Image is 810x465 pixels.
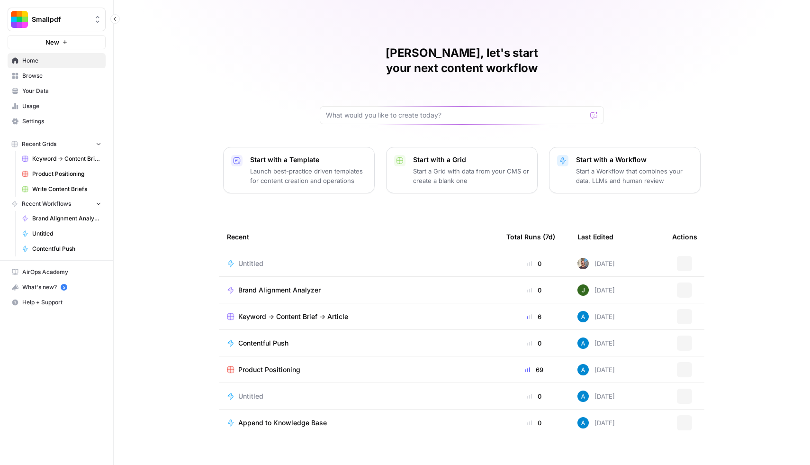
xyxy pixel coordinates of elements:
text: 5 [63,285,65,290]
button: Start with a TemplateLaunch best-practice driven templates for content creation and operations [223,147,375,193]
span: Home [22,56,101,65]
div: 69 [506,365,562,374]
img: o3cqybgnmipr355j8nz4zpq1mc6x [577,311,589,322]
button: Recent Grids [8,137,106,151]
a: Untitled [18,226,106,241]
button: New [8,35,106,49]
span: Recent Grids [22,140,56,148]
span: Append to Knowledge Base [238,418,327,428]
div: What's new? [8,280,105,294]
span: Untitled [238,259,263,268]
div: [DATE] [577,337,615,349]
button: Workspace: Smallpdf [8,8,106,31]
span: Brand Alignment Analyzer [238,285,321,295]
span: New [45,37,59,47]
div: [DATE] [577,284,615,296]
input: What would you like to create today? [326,110,586,120]
div: 6 [506,312,562,321]
span: Product Positioning [32,170,101,178]
div: Actions [672,224,697,250]
span: Contentful Push [32,245,101,253]
button: What's new? 5 [8,280,106,295]
img: 12lpmarulu2z3pnc3j6nly8e5680 [577,258,589,269]
img: o3cqybgnmipr355j8nz4zpq1mc6x [577,417,589,429]
div: Last Edited [577,224,613,250]
a: Append to Knowledge Base [227,418,491,428]
span: Untitled [238,392,263,401]
a: Usage [8,99,106,114]
span: Browse [22,72,101,80]
div: 0 [506,285,562,295]
span: Usage [22,102,101,110]
button: Start with a GridStart a Grid with data from your CMS or create a blank one [386,147,538,193]
span: Settings [22,117,101,126]
a: AirOps Academy [8,264,106,280]
p: Start with a Template [250,155,367,164]
span: Help + Support [22,298,101,307]
span: Keyword -> Content Brief -> Article [32,155,101,163]
img: o3cqybgnmipr355j8nz4zpq1mc6x [577,391,589,402]
a: Brand Alignment Analyzer [227,285,491,295]
span: Write Content Briefs [32,185,101,193]
span: Brand Alignment Analyzer [32,214,101,223]
a: Untitled [227,392,491,401]
a: Product Positioning [227,365,491,374]
div: Recent [227,224,491,250]
a: Home [8,53,106,68]
a: Keyword -> Content Brief -> Article [18,151,106,166]
p: Start a Grid with data from your CMS or create a blank one [413,166,530,185]
span: Untitled [32,229,101,238]
div: [DATE] [577,391,615,402]
button: Help + Support [8,295,106,310]
div: 0 [506,259,562,268]
a: Browse [8,68,106,83]
div: [DATE] [577,364,615,375]
p: Start with a Workflow [576,155,693,164]
a: Keyword -> Content Brief -> Article [227,312,491,321]
div: Total Runs (7d) [506,224,555,250]
img: 5v0yozua856dyxnw4lpcp45mgmzh [577,284,589,296]
a: Contentful Push [18,241,106,256]
a: Write Content Briefs [18,182,106,197]
div: [DATE] [577,417,615,429]
div: 0 [506,338,562,348]
span: Recent Workflows [22,200,71,208]
img: Smallpdf Logo [11,11,28,28]
div: 0 [506,392,562,401]
a: Product Positioning [18,166,106,182]
a: Settings [8,114,106,129]
div: [DATE] [577,311,615,322]
span: Product Positioning [238,365,300,374]
span: Keyword -> Content Brief -> Article [238,312,348,321]
p: Start with a Grid [413,155,530,164]
span: AirOps Academy [22,268,101,276]
h1: [PERSON_NAME], let's start your next content workflow [320,46,604,76]
a: Brand Alignment Analyzer [18,211,106,226]
img: o3cqybgnmipr355j8nz4zpq1mc6x [577,337,589,349]
a: 5 [61,284,67,291]
button: Recent Workflows [8,197,106,211]
button: Start with a WorkflowStart a Workflow that combines your data, LLMs and human review [549,147,701,193]
span: Your Data [22,87,101,95]
div: 0 [506,418,562,428]
p: Start a Workflow that combines your data, LLMs and human review [576,166,693,185]
img: o3cqybgnmipr355j8nz4zpq1mc6x [577,364,589,375]
a: Your Data [8,83,106,99]
a: Untitled [227,259,491,268]
span: Smallpdf [32,15,89,24]
span: Contentful Push [238,338,288,348]
a: Contentful Push [227,338,491,348]
p: Launch best-practice driven templates for content creation and operations [250,166,367,185]
div: [DATE] [577,258,615,269]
